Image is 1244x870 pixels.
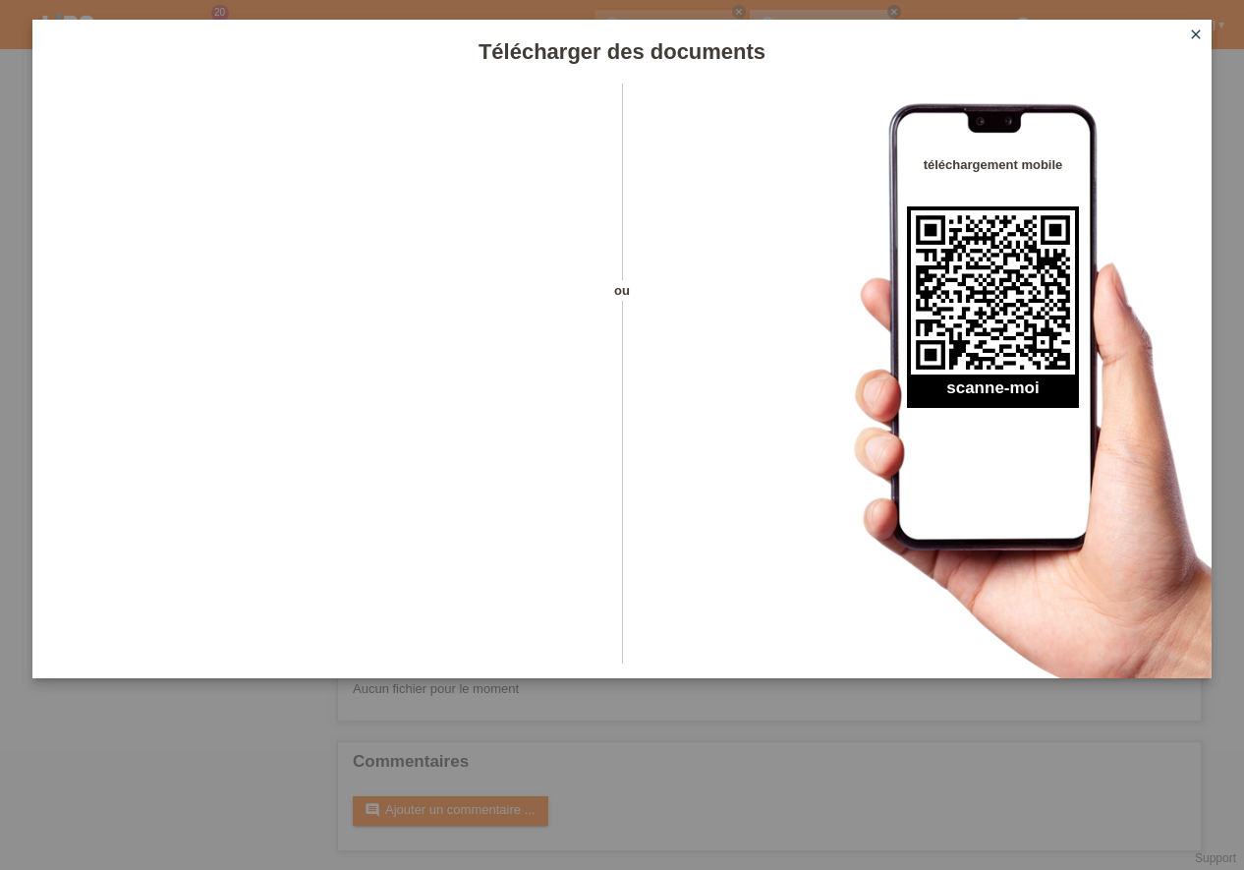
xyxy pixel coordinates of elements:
h2: scanne-moi [907,378,1079,408]
i: close [1188,27,1204,42]
iframe: Upload [62,133,588,624]
span: ou [588,280,656,301]
a: close [1183,25,1209,47]
h4: téléchargement mobile [907,157,1079,172]
h1: Télécharger des documents [32,39,1212,64]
